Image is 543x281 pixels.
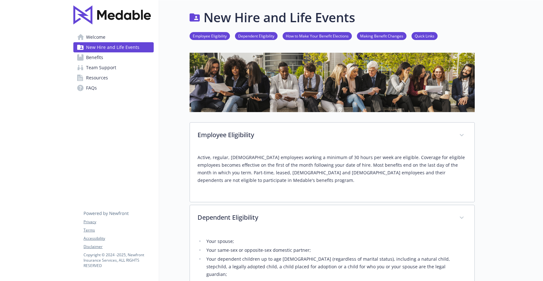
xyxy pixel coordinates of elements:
[235,33,278,39] a: Dependent Eligibility
[86,42,139,52] span: New Hire and Life Events
[198,154,467,184] p: Active, regular, [DEMOGRAPHIC_DATA] employees working a minimum of 30 hours per week are eligible...
[190,205,474,231] div: Dependent Eligibility
[198,130,452,140] p: Employee Eligibility
[204,255,467,278] li: Your dependent children up to age [DEMOGRAPHIC_DATA] (regardless of marital status), including a ...
[73,83,154,93] a: FAQs
[357,33,406,39] a: Making Benefit Changes
[84,236,153,241] a: Accessibility
[204,8,355,27] h1: New Hire and Life Events
[190,123,474,149] div: Employee Eligibility
[84,219,153,225] a: Privacy
[86,83,97,93] span: FAQs
[84,227,153,233] a: Terms
[412,33,438,39] a: Quick Links
[190,149,474,202] div: Employee Eligibility
[84,244,153,250] a: Disclaimer
[204,246,467,254] li: Your same-sex or opposite-sex domestic partner;
[283,33,352,39] a: How to Make Your Benefit Elections
[204,238,467,245] li: Your spouse;
[86,63,116,73] span: Team Support
[198,213,452,222] p: Dependent Eligibility
[73,73,154,83] a: Resources
[84,252,153,268] p: Copyright © 2024 - 2025 , Newfront Insurance Services, ALL RIGHTS RESERVED
[73,63,154,73] a: Team Support
[190,33,230,39] a: Employee Eligibility
[86,32,105,42] span: Welcome
[86,73,108,83] span: Resources
[73,52,154,63] a: Benefits
[86,52,103,63] span: Benefits
[190,53,475,112] img: new hire page banner
[73,42,154,52] a: New Hire and Life Events
[73,32,154,42] a: Welcome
